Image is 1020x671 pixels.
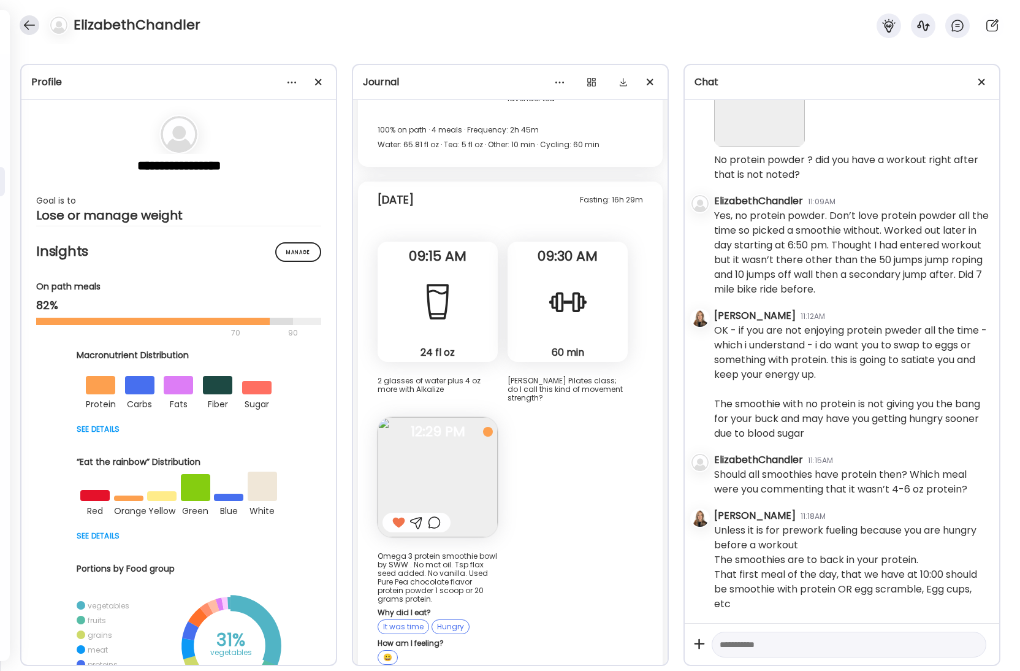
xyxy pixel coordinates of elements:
div: Macronutrient Distribution [77,349,281,362]
div: Journal [363,75,658,90]
div: “Eat the rainbow” Distribution [77,456,281,469]
img: bg-avatar-default.svg [161,116,197,153]
div: It was time [378,619,429,634]
div: vegetables [88,600,129,611]
img: avatars%2FC7qqOxmwlCb4p938VsoDHlkq1VT2 [691,510,709,527]
img: bg-avatar-default.svg [691,195,709,212]
div: red [80,501,110,518]
img: images%2FLmewejLqqxYGdaZecVheXEEv6Df2%2FMSKcD0l0zMWIBUdJzPNA%2Fj1Rf98E99zTpjLVarKuf_240 [714,56,805,147]
div: [PERSON_NAME] [714,508,796,523]
div: 31% [200,633,262,648]
div: meat [88,645,108,655]
img: images%2FLmewejLqqxYGdaZecVheXEEv6Df2%2F0GthyDMbz0oAaMx0rJib%2FXKN3wMLz1acx7gScWnAK_240 [378,417,498,537]
img: bg-avatar-default.svg [50,17,67,34]
div: Hungry [432,619,470,634]
div: [PERSON_NAME] Pilates class; do I call this kind of movement strength? [508,377,628,402]
div: Yes, no protein powder. Don’t love protein powder all the time so picked a smoothie without. Work... [714,209,989,297]
div: fruits [88,615,106,626]
div: grains [88,630,112,640]
div: [DATE] [378,193,414,207]
div: Why did I eat? [378,608,498,617]
div: On path meals [36,280,321,293]
div: green [181,501,210,518]
div: yellow [147,501,177,518]
h2: Insights [36,242,321,261]
div: ElizabethChandler [714,194,803,209]
img: avatars%2FC7qqOxmwlCb4p938VsoDHlkq1VT2 [691,310,709,327]
div: 100% on path · 4 meals · Frequency: 2h 45m Water: 65.81 fl oz · Tea: 5 fl oz · Other: 10 min · Cy... [378,123,643,152]
div: 90 [287,326,299,340]
div: vegetables [200,645,262,660]
div: Omega 3 protein smoothie bowl by SWW . No mct oil. Tsp flax seed added. No vanilla. Used Pure Pea... [378,552,498,604]
span: 09:15 AM [378,251,498,262]
div: carbs [125,394,154,412]
div: Fasting: 16h 29m [580,193,643,207]
div: orange [114,501,143,518]
div: Lose or manage weight [36,208,321,223]
div: 11:18AM [801,511,826,522]
div: protein [86,394,115,412]
div: fats [164,394,193,412]
div: 2 glasses of water plus 4 oz more with Alkalize [378,377,498,394]
div: One cup chamomile with lavender tea [508,86,628,103]
div: How am I feeling? [378,639,498,648]
div: 24 fl oz [382,346,493,359]
div: 11:09AM [808,196,835,207]
img: bg-avatar-default.svg [691,454,709,471]
div: fiber [203,394,232,412]
div: sugar [242,394,272,412]
div: blue [214,501,243,518]
span: 12:29 PM [378,426,498,437]
div: Chat [695,75,989,90]
div: 11:15AM [808,455,833,466]
div: 70 [36,326,284,340]
h4: ElizabethChandler [74,15,200,35]
div: Portions by Food group [77,562,281,575]
div: 😀 [378,650,398,665]
div: 60 min [512,346,623,359]
div: Unless it is for prework fueling because you are hungry before a workout The smoothies are to bac... [714,523,989,612]
div: 11:12AM [801,311,825,322]
div: Goal is to [36,193,321,208]
div: No protein powder ? did you have a workout right after that is not noted? [714,153,989,182]
div: ElizabethChandler [714,453,803,467]
div: 82% [36,298,321,313]
div: OK - if you are not enjoying protein pweder all the time - which i understand - i do want you to ... [714,323,989,441]
div: [PERSON_NAME] [714,309,796,323]
div: Should all smoothies have protein then? Which meal were you commenting that it wasn’t 4-6 oz prot... [714,467,989,497]
span: 09:30 AM [508,251,628,262]
div: Manage [275,242,321,262]
div: proteins [88,659,118,670]
div: white [248,501,277,518]
div: Profile [31,75,326,90]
